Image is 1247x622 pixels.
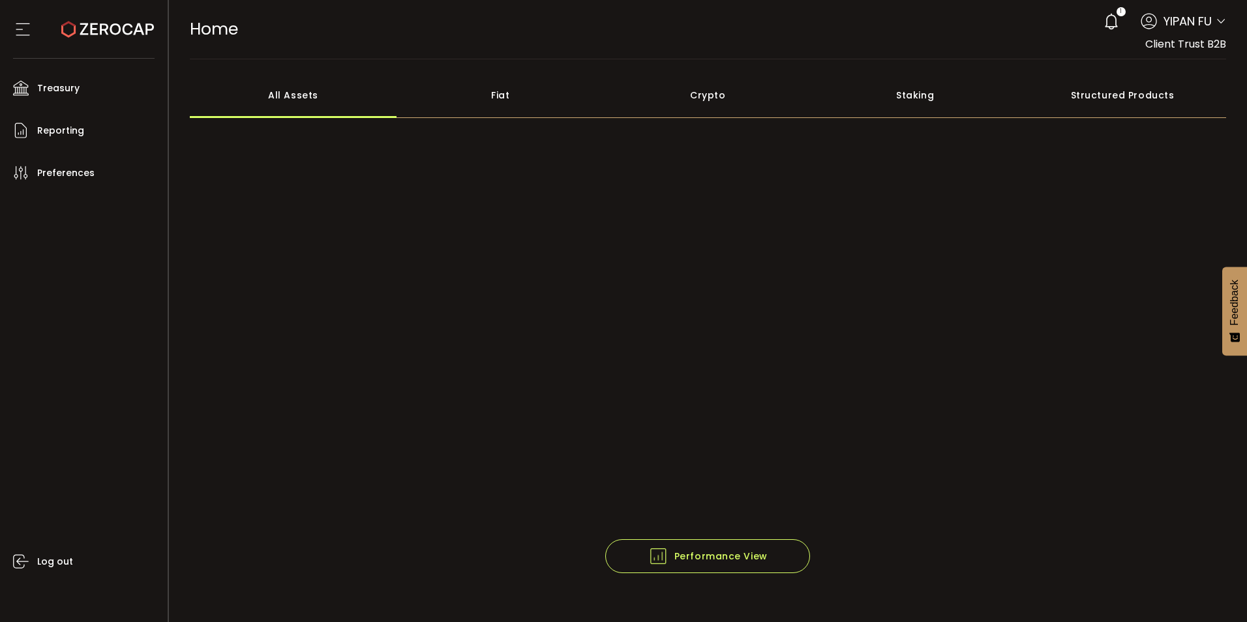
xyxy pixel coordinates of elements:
span: YIPAN FU [1164,12,1212,30]
span: Performance View [648,546,768,566]
div: Crypto [604,72,811,118]
div: All Assets [190,72,397,118]
span: Reporting [37,121,84,140]
span: Feedback [1229,280,1240,325]
div: Staking [811,72,1019,118]
span: Preferences [37,164,95,183]
span: Client Trust B2B [1145,37,1226,52]
div: Structured Products [1019,72,1226,118]
span: Home [190,18,238,40]
button: Feedback - Show survey [1222,267,1247,355]
span: Treasury [37,79,80,98]
iframe: Chat Widget [1095,481,1247,622]
div: Fiat [397,72,604,118]
button: Performance View [605,539,810,573]
span: 1 [1120,7,1122,16]
span: Log out [37,552,73,571]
